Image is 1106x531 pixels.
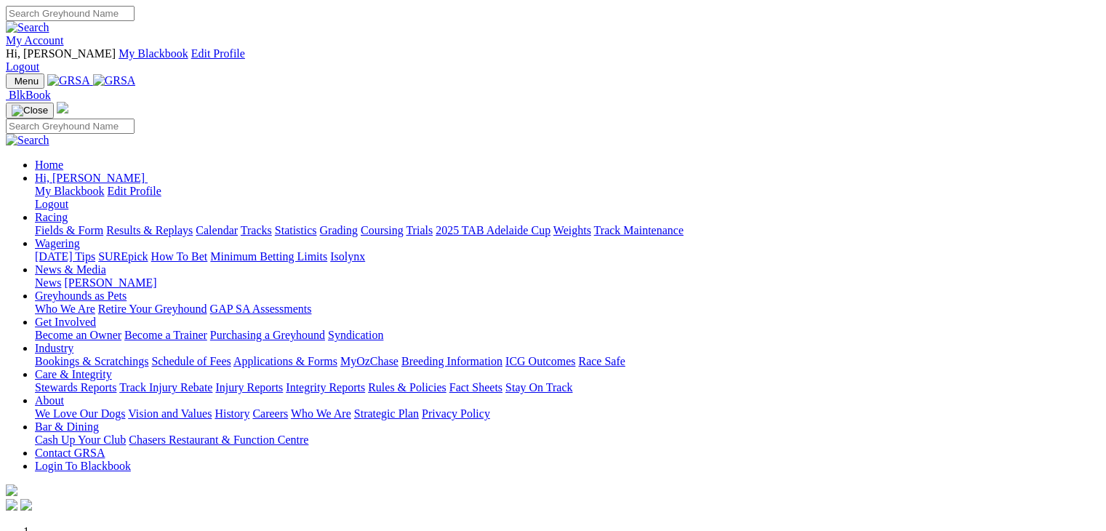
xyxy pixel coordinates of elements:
[35,303,95,315] a: Who We Are
[35,447,105,459] a: Contact GRSA
[505,355,575,367] a: ICG Outcomes
[35,407,125,420] a: We Love Our Dogs
[35,250,1100,263] div: Wagering
[35,434,1100,447] div: Bar & Dining
[35,303,1100,316] div: Greyhounds as Pets
[340,355,398,367] a: MyOzChase
[594,224,684,236] a: Track Maintenance
[6,119,135,134] input: Search
[15,76,39,87] span: Menu
[275,224,317,236] a: Statistics
[6,484,17,496] img: logo-grsa-white.png
[64,276,156,289] a: [PERSON_NAME]
[12,105,48,116] img: Close
[35,211,68,223] a: Racing
[35,420,99,433] a: Bar & Dining
[330,250,365,263] a: Isolynx
[119,381,212,394] a: Track Injury Rebate
[553,224,591,236] a: Weights
[35,316,96,328] a: Get Involved
[35,381,1100,394] div: Care & Integrity
[6,103,54,119] button: Toggle navigation
[35,434,126,446] a: Cash Up Your Club
[286,381,365,394] a: Integrity Reports
[422,407,490,420] a: Privacy Policy
[210,250,327,263] a: Minimum Betting Limits
[35,394,64,407] a: About
[436,224,550,236] a: 2025 TAB Adelaide Cup
[35,198,68,210] a: Logout
[35,224,103,236] a: Fields & Form
[368,381,446,394] a: Rules & Policies
[210,329,325,341] a: Purchasing a Greyhound
[129,434,308,446] a: Chasers Restaurant & Function Centre
[35,342,73,354] a: Industry
[35,250,95,263] a: [DATE] Tips
[35,263,106,276] a: News & Media
[406,224,433,236] a: Trials
[35,329,121,341] a: Become an Owner
[35,329,1100,342] div: Get Involved
[106,224,193,236] a: Results & Replays
[35,355,148,367] a: Bookings & Scratchings
[320,224,358,236] a: Grading
[210,303,312,315] a: GAP SA Assessments
[35,381,116,394] a: Stewards Reports
[128,407,212,420] a: Vision and Values
[35,237,80,249] a: Wagering
[108,185,161,197] a: Edit Profile
[6,34,64,47] a: My Account
[93,74,136,87] img: GRSA
[119,47,188,60] a: My Blackbook
[6,47,1100,73] div: My Account
[57,102,68,113] img: logo-grsa-white.png
[20,499,32,511] img: twitter.svg
[35,172,148,184] a: Hi, [PERSON_NAME]
[361,224,404,236] a: Coursing
[6,134,49,147] img: Search
[191,47,245,60] a: Edit Profile
[449,381,502,394] a: Fact Sheets
[505,381,572,394] a: Stay On Track
[401,355,502,367] a: Breeding Information
[35,290,127,302] a: Greyhounds as Pets
[578,355,625,367] a: Race Safe
[9,89,51,101] span: BlkBook
[6,21,49,34] img: Search
[35,407,1100,420] div: About
[35,368,112,380] a: Care & Integrity
[35,185,1100,211] div: Hi, [PERSON_NAME]
[35,276,61,289] a: News
[215,407,249,420] a: History
[47,74,90,87] img: GRSA
[233,355,337,367] a: Applications & Forms
[252,407,288,420] a: Careers
[6,89,51,101] a: BlkBook
[6,499,17,511] img: facebook.svg
[35,276,1100,290] div: News & Media
[35,185,105,197] a: My Blackbook
[98,250,148,263] a: SUREpick
[35,355,1100,368] div: Industry
[35,460,131,472] a: Login To Blackbook
[328,329,383,341] a: Syndication
[6,60,39,73] a: Logout
[196,224,238,236] a: Calendar
[354,407,419,420] a: Strategic Plan
[35,224,1100,237] div: Racing
[241,224,272,236] a: Tracks
[151,355,231,367] a: Schedule of Fees
[6,73,44,89] button: Toggle navigation
[98,303,207,315] a: Retire Your Greyhound
[6,47,116,60] span: Hi, [PERSON_NAME]
[6,6,135,21] input: Search
[151,250,208,263] a: How To Bet
[124,329,207,341] a: Become a Trainer
[291,407,351,420] a: Who We Are
[35,159,63,171] a: Home
[35,172,145,184] span: Hi, [PERSON_NAME]
[215,381,283,394] a: Injury Reports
